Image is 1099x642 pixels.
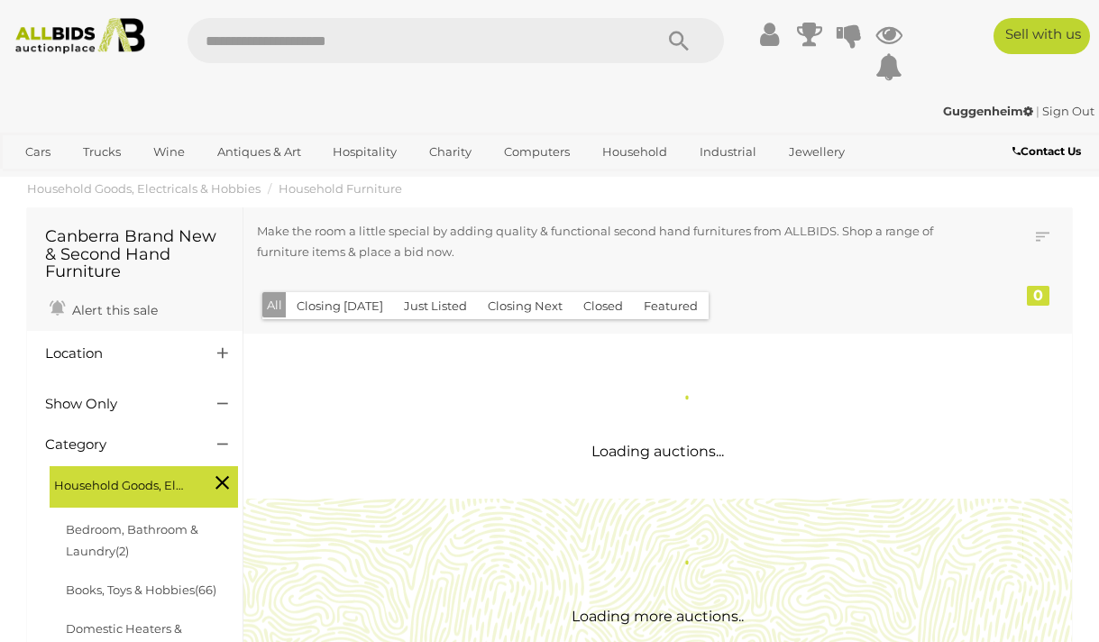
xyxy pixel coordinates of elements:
h4: Show Only [45,397,190,412]
a: Jewellery [777,137,856,167]
h4: Category [45,437,190,453]
a: Sign Out [1042,104,1094,118]
img: Allbids.com.au [8,18,152,54]
a: Household Goods, Electricals & Hobbies [27,181,261,196]
a: Antiques & Art [206,137,313,167]
span: (66) [195,582,216,597]
span: | [1036,104,1039,118]
span: Loading auctions... [591,443,724,460]
button: Just Listed [393,292,478,320]
a: Trucks [71,137,133,167]
a: Wine [142,137,197,167]
button: Closed [572,292,634,320]
span: Loading more auctions.. [572,608,744,625]
h1: Canberra Brand New & Second Hand Furniture [45,228,224,281]
a: Computers [492,137,582,167]
button: Closing [DATE] [286,292,394,320]
a: Sell with us [994,18,1090,54]
a: Contact Us [1012,142,1085,161]
a: Cars [14,137,62,167]
a: Bedroom, Bathroom & Laundry(2) [66,522,198,557]
a: Charity [417,137,483,167]
a: Office [14,167,71,197]
a: Hospitality [321,137,408,167]
a: Guggenheim [943,104,1036,118]
b: Contact Us [1012,144,1081,158]
button: Closing Next [477,292,573,320]
a: Alert this sale [45,295,162,322]
h4: Location [45,346,190,362]
span: Household Goods, Electricals & Hobbies [54,471,189,496]
a: Sports [80,167,141,197]
div: 0 [1027,286,1049,306]
a: [GEOGRAPHIC_DATA] [150,167,301,197]
a: Household Furniture [279,181,402,196]
button: Featured [633,292,709,320]
a: Household [591,137,679,167]
span: (2) [115,544,129,558]
button: Search [634,18,724,63]
span: Alert this sale [68,302,158,318]
strong: Guggenheim [943,104,1033,118]
p: Make the room a little special by adding quality & functional second hand furnitures from ALLBIDS... [257,221,978,263]
a: Industrial [688,137,768,167]
a: Books, Toys & Hobbies(66) [66,582,216,597]
button: All [262,292,287,318]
